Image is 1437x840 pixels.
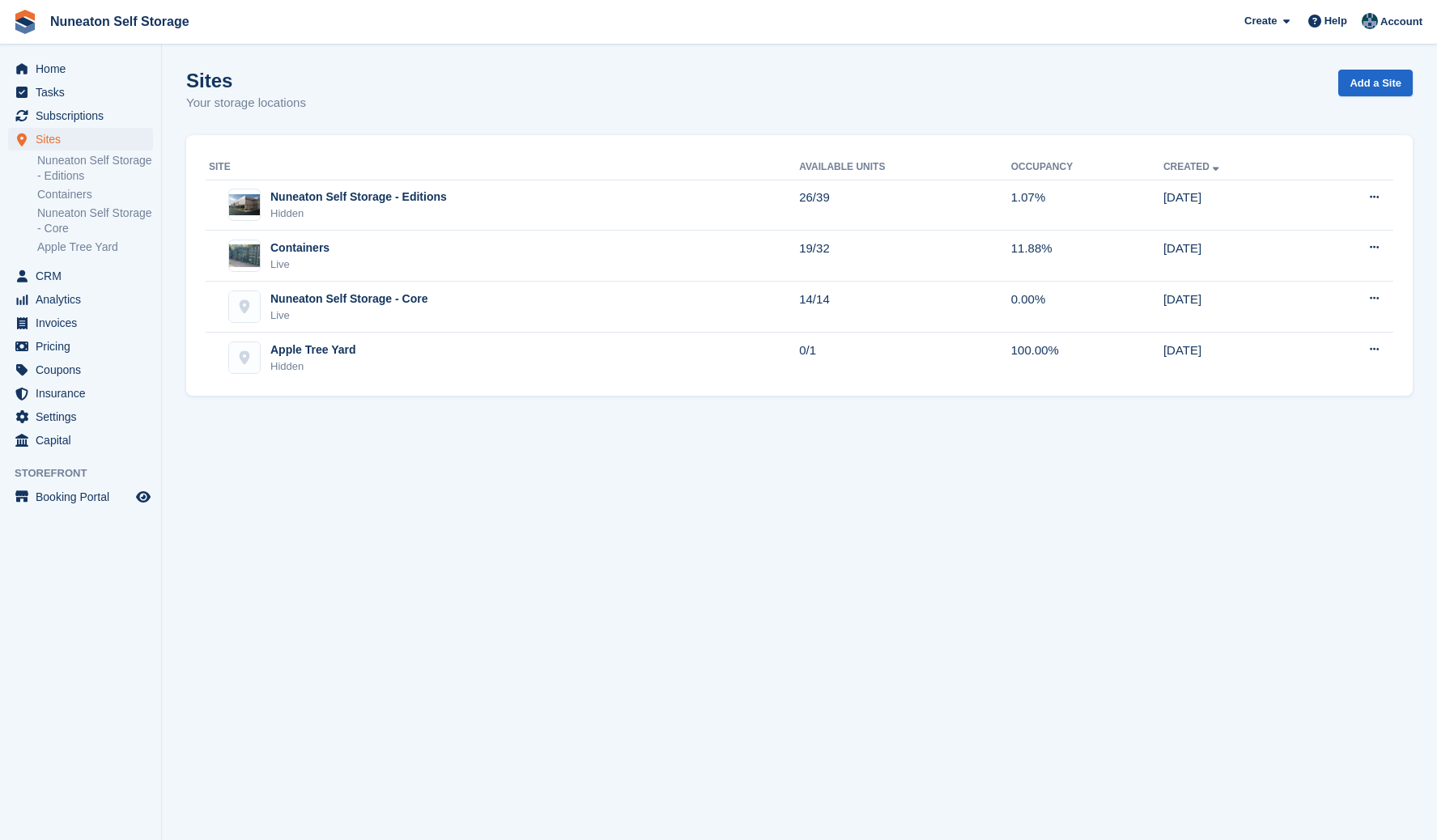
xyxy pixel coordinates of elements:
a: menu [8,288,153,311]
a: Preview store [134,487,153,507]
img: Nuneaton Self Storage - Core site image placeholder [229,291,260,322]
a: Nuneaton Self Storage - Editions [37,153,153,184]
img: Image of Nuneaton Self Storage - Editions site [229,194,260,215]
td: [DATE] [1163,231,1309,282]
a: Add a Site [1338,70,1413,96]
img: Apple Tree Yard site image placeholder [229,342,260,373]
span: Capital [36,429,133,452]
div: Hidden [270,358,356,375]
div: Apple Tree Yard [270,342,356,358]
th: Site [206,155,799,180]
a: Nuneaton Self Storage [44,8,196,35]
span: Pricing [36,335,133,358]
a: menu [8,335,153,358]
span: Tasks [36,81,133,104]
td: [DATE] [1163,333,1309,383]
span: Storefront [15,465,161,482]
div: Containers [270,240,329,257]
td: [DATE] [1163,282,1309,333]
img: Image of Containers site [229,244,260,268]
img: stora-icon-8386f47178a22dfd0bd8f6a31ec36ba5ce8667c1dd55bd0f319d3a0aa187defe.svg [13,10,37,34]
td: 0/1 [799,333,1011,383]
img: Rich Palmer [1362,13,1378,29]
span: Settings [36,405,133,428]
a: menu [8,486,153,508]
th: Available Units [799,155,1011,180]
div: Live [270,308,427,324]
td: 11.88% [1011,231,1163,282]
a: menu [8,128,153,151]
a: menu [8,81,153,104]
span: Create [1244,13,1277,29]
a: menu [8,312,153,334]
td: 14/14 [799,282,1011,333]
span: Sites [36,128,133,151]
td: 1.07% [1011,180,1163,231]
a: menu [8,405,153,428]
a: menu [8,104,153,127]
td: 0.00% [1011,282,1163,333]
span: Analytics [36,288,133,311]
span: CRM [36,265,133,287]
div: Nuneaton Self Storage - Editions [270,189,447,206]
span: Booking Portal [36,486,133,508]
a: menu [8,57,153,80]
h1: Sites [186,70,306,91]
a: menu [8,429,153,452]
a: Apple Tree Yard [37,240,153,255]
a: menu [8,382,153,405]
a: Created [1163,161,1222,172]
th: Occupancy [1011,155,1163,180]
span: Coupons [36,358,133,381]
a: Nuneaton Self Storage - Core [37,206,153,236]
a: menu [8,265,153,287]
div: Nuneaton Self Storage - Core [270,291,427,308]
a: Containers [37,187,153,202]
span: Invoices [36,312,133,334]
div: Hidden [270,206,447,222]
span: Help [1324,13,1347,29]
td: 19/32 [799,231,1011,282]
td: [DATE] [1163,180,1309,231]
td: 100.00% [1011,333,1163,383]
span: Insurance [36,382,133,405]
div: Live [270,257,329,273]
p: Your storage locations [186,94,306,112]
a: menu [8,358,153,381]
span: Subscriptions [36,104,133,127]
td: 26/39 [799,180,1011,231]
span: Home [36,57,133,80]
span: Account [1380,14,1422,30]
